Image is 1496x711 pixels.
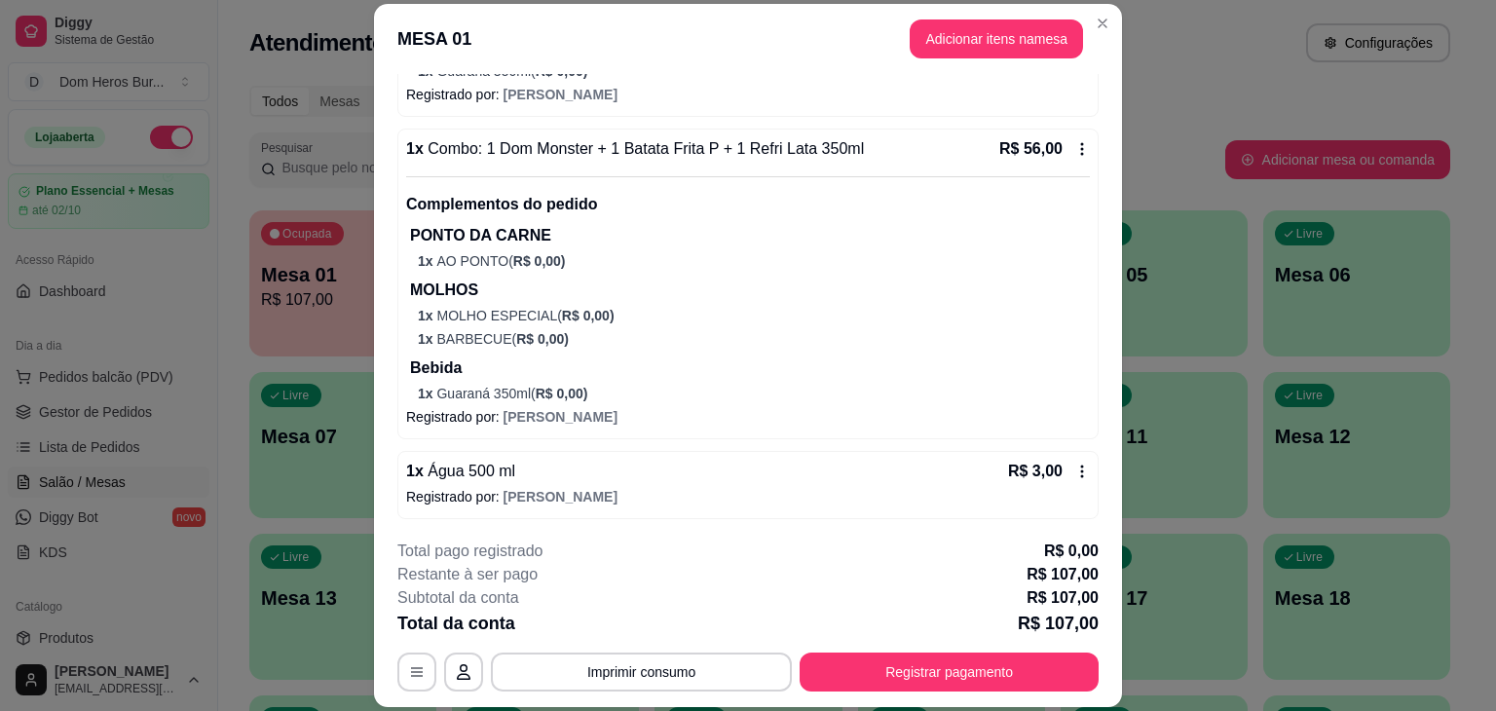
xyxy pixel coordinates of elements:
p: R$ 3,00 [1008,460,1063,483]
p: PONTO DA CARNE [410,224,1090,247]
span: R$ 0,00 ) [562,308,615,323]
span: 1 x [418,308,436,323]
p: MOLHO ESPECIAL ( [418,306,1090,325]
p: R$ 107,00 [1027,563,1099,586]
p: Bebida [410,356,1090,380]
p: BARBECUE ( [418,329,1090,349]
p: R$ 56,00 [999,137,1063,161]
p: Guaraná 350ml ( [418,384,1090,403]
p: Restante à ser pago [397,563,538,586]
span: [PERSON_NAME] [504,489,617,505]
span: R$ 0,00 ) [513,253,566,269]
p: Registrado por: [406,487,1090,506]
p: Total da conta [397,610,515,637]
p: R$ 107,00 [1018,610,1099,637]
span: Combo: 1 Dom Monster + 1 Batata Frita P + 1 Refri Lata 350ml [424,140,864,157]
p: Total pago registrado [397,540,542,563]
p: R$ 107,00 [1027,586,1099,610]
button: Registrar pagamento [800,653,1099,692]
p: Subtotal da conta [397,586,519,610]
header: MESA 01 [374,4,1122,74]
span: 1 x [418,253,436,269]
span: 1 x [418,331,436,347]
button: Adicionar itens namesa [910,19,1083,58]
p: R$ 0,00 [1044,540,1099,563]
p: Registrado por: [406,85,1090,104]
span: R$ 0,00 ) [536,63,588,79]
p: AO PONTO ( [418,251,1090,271]
span: R$ 0,00 ) [516,331,569,347]
span: Água 500 ml [424,463,515,479]
span: 1 x [418,63,436,79]
span: [PERSON_NAME] [504,409,617,425]
p: MOLHOS [410,279,1090,302]
p: 1 x [406,137,864,161]
button: Close [1087,8,1118,39]
p: Complementos do pedido [406,193,1090,216]
p: Registrado por: [406,407,1090,427]
span: 1 x [418,386,436,401]
p: 1 x [406,460,515,483]
span: [PERSON_NAME] [504,87,617,102]
button: Imprimir consumo [491,653,792,692]
span: R$ 0,00 ) [536,386,588,401]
